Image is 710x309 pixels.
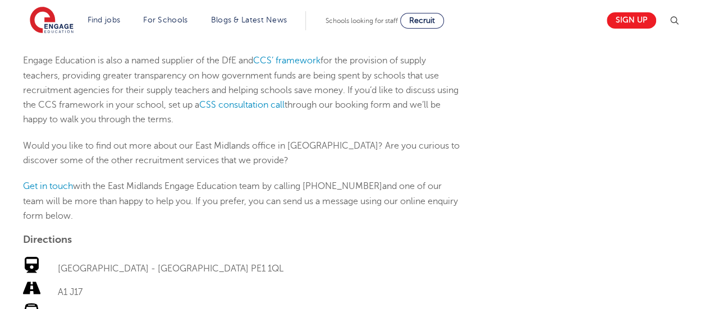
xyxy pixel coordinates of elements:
span: and one of our team will be more than happy to help you. If you prefer, you can send us a message... [23,181,458,220]
a: Find jobs [88,16,121,24]
a: CSS consultation call [199,99,285,109]
span: with the East Midlands Engage Education team by calling [PHONE_NUMBER] [73,181,382,191]
a: Sign up [607,12,656,29]
span: Engage Education is also a named supplier of the DfE and [23,55,253,65]
a: Blogs & Latest News [211,16,287,24]
a: CCS’ framework [253,55,320,65]
a: Recruit [400,13,444,29]
li: [GEOGRAPHIC_DATA] - [GEOGRAPHIC_DATA] PE1 1QL [23,256,460,280]
span: Schools looking for staff [326,17,398,25]
span: Would you like to find out more about our East Midlands office in [GEOGRAPHIC_DATA]? Are you curi... [23,140,460,165]
span: Recruit [409,16,435,25]
li: A1 J17 [23,280,460,303]
h3: Directions [23,234,460,245]
a: For Schools [143,16,187,24]
a: Get in touch [23,181,73,191]
img: Engage Education [30,7,74,35]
